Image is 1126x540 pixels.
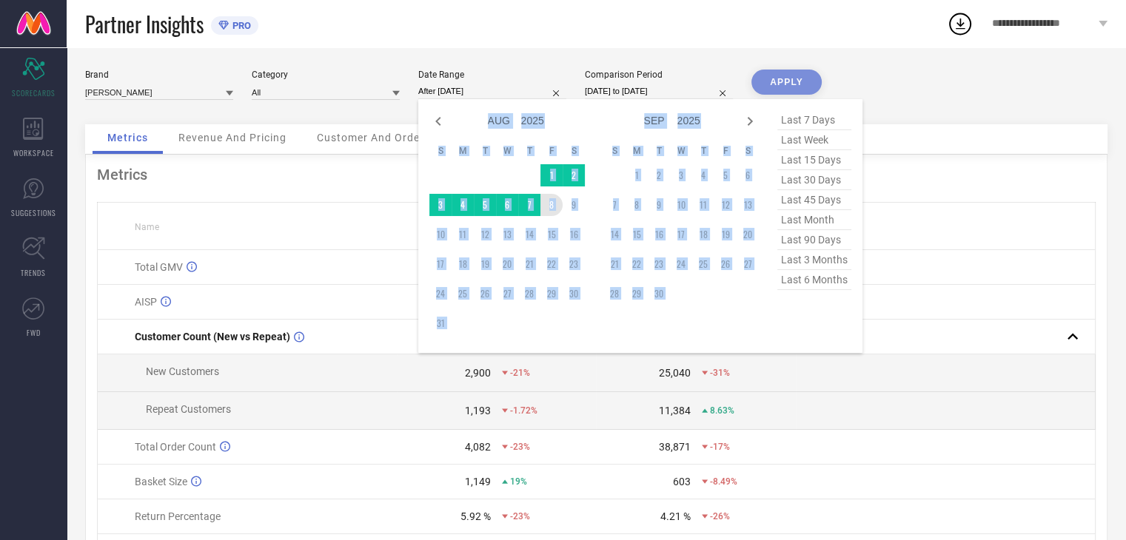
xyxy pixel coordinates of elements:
span: -26% [710,511,730,522]
span: -1.72% [510,405,537,416]
span: last 7 days [777,110,851,130]
td: Fri Aug 01 2025 [540,164,563,186]
span: 8.63% [710,405,734,416]
td: Thu Sep 04 2025 [692,164,714,186]
div: Metrics [97,166,1096,183]
th: Friday [714,145,737,157]
th: Saturday [563,145,585,157]
td: Thu Sep 11 2025 [692,194,714,216]
th: Thursday [692,145,714,157]
div: 11,384 [659,405,691,416]
div: Open download list [947,10,973,37]
td: Mon Aug 18 2025 [452,253,474,275]
span: last 3 months [777,250,851,270]
td: Sun Sep 07 2025 [603,194,626,216]
td: Sat Aug 09 2025 [563,194,585,216]
td: Tue Aug 26 2025 [474,283,496,305]
td: Sun Aug 17 2025 [429,253,452,275]
span: FWD [27,327,41,338]
div: 1,193 [465,405,491,416]
th: Saturday [737,145,759,157]
td: Wed Aug 06 2025 [496,194,518,216]
div: 38,871 [659,441,691,453]
td: Sat Sep 13 2025 [737,194,759,216]
div: Brand [85,70,233,80]
span: last 15 days [777,150,851,170]
td: Fri Sep 26 2025 [714,253,737,275]
td: Mon Sep 08 2025 [626,194,648,216]
span: -23% [510,511,530,522]
div: 25,040 [659,367,691,379]
th: Friday [540,145,563,157]
td: Mon Sep 15 2025 [626,223,648,246]
td: Tue Sep 02 2025 [648,164,670,186]
td: Sat Sep 20 2025 [737,223,759,246]
span: last 90 days [777,230,851,250]
span: last 45 days [777,190,851,210]
span: Total GMV [135,261,183,273]
span: Return Percentage [135,510,221,522]
td: Tue Aug 05 2025 [474,194,496,216]
span: AISP [135,296,157,308]
span: Partner Insights [85,9,204,39]
td: Sun Aug 10 2025 [429,223,452,246]
td: Tue Sep 23 2025 [648,253,670,275]
span: Repeat Customers [146,403,231,415]
td: Sun Aug 31 2025 [429,312,452,334]
td: Tue Sep 09 2025 [648,194,670,216]
td: Thu Aug 21 2025 [518,253,540,275]
th: Thursday [518,145,540,157]
span: -31% [710,368,730,378]
th: Tuesday [648,145,670,157]
span: -21% [510,368,530,378]
th: Monday [626,145,648,157]
span: Metrics [107,132,148,144]
td: Thu Aug 28 2025 [518,283,540,305]
span: New Customers [146,365,219,377]
span: WORKSPACE [13,147,54,158]
td: Fri Aug 22 2025 [540,253,563,275]
span: Customer And Orders [317,132,430,144]
td: Sun Aug 24 2025 [429,283,452,305]
td: Tue Sep 30 2025 [648,283,670,305]
td: Thu Sep 25 2025 [692,253,714,275]
td: Sat Aug 23 2025 [563,253,585,275]
th: Monday [452,145,474,157]
div: 4.21 % [660,510,691,522]
td: Mon Aug 25 2025 [452,283,474,305]
span: -23% [510,442,530,452]
td: Wed Sep 17 2025 [670,223,692,246]
td: Wed Sep 03 2025 [670,164,692,186]
td: Wed Aug 13 2025 [496,223,518,246]
td: Sat Sep 27 2025 [737,253,759,275]
span: Revenue And Pricing [178,132,286,144]
td: Fri Sep 12 2025 [714,194,737,216]
td: Sat Aug 02 2025 [563,164,585,186]
td: Fri Sep 19 2025 [714,223,737,246]
th: Wednesday [670,145,692,157]
span: last week [777,130,851,150]
td: Wed Aug 27 2025 [496,283,518,305]
td: Mon Sep 29 2025 [626,283,648,305]
span: Customer Count (New vs Repeat) [135,331,290,342]
div: 5.92 % [460,510,491,522]
td: Mon Sep 01 2025 [626,164,648,186]
span: SCORECARDS [12,87,56,98]
div: 4,082 [465,441,491,453]
span: -8.49% [710,476,737,487]
td: Tue Aug 12 2025 [474,223,496,246]
div: Next month [741,112,759,130]
td: Mon Aug 11 2025 [452,223,474,246]
th: Tuesday [474,145,496,157]
div: Category [252,70,400,80]
div: 1,149 [465,476,491,487]
span: last month [777,210,851,230]
td: Fri Aug 29 2025 [540,283,563,305]
td: Wed Sep 10 2025 [670,194,692,216]
td: Sun Sep 14 2025 [603,223,626,246]
td: Wed Aug 20 2025 [496,253,518,275]
td: Mon Aug 04 2025 [452,194,474,216]
td: Thu Aug 07 2025 [518,194,540,216]
td: Fri Aug 08 2025 [540,194,563,216]
div: Comparison Period [585,70,733,80]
